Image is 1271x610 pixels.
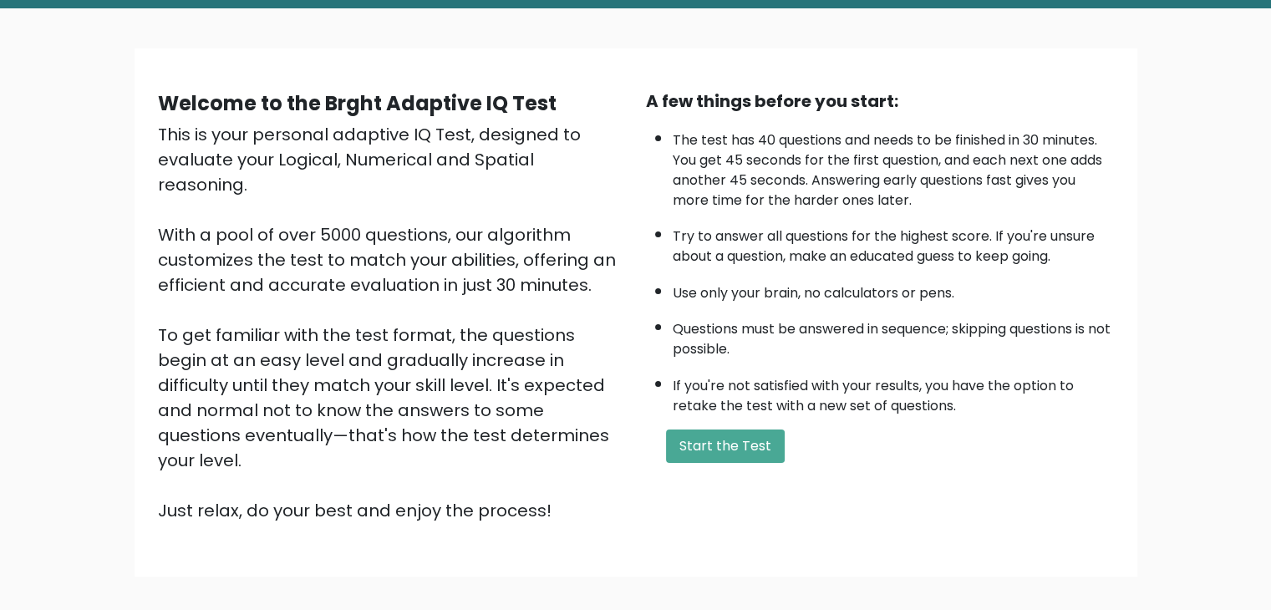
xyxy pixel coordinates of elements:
[158,122,626,523] div: This is your personal adaptive IQ Test, designed to evaluate your Logical, Numerical and Spatial ...
[673,368,1114,416] li: If you're not satisfied with your results, you have the option to retake the test with a new set ...
[646,89,1114,114] div: A few things before you start:
[666,430,785,463] button: Start the Test
[673,218,1114,267] li: Try to answer all questions for the highest score. If you're unsure about a question, make an edu...
[673,122,1114,211] li: The test has 40 questions and needs to be finished in 30 minutes. You get 45 seconds for the firs...
[158,89,557,117] b: Welcome to the Brght Adaptive IQ Test
[673,311,1114,359] li: Questions must be answered in sequence; skipping questions is not possible.
[673,275,1114,303] li: Use only your brain, no calculators or pens.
